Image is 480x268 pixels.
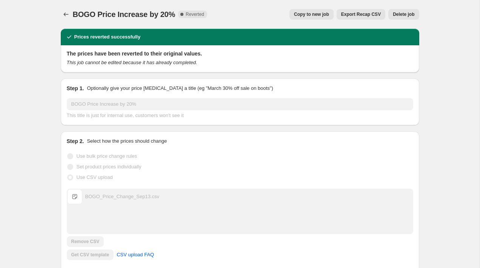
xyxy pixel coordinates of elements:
i: This job cannot be edited because it has already completed. [67,60,197,65]
h2: The prices have been reverted to their original values. [67,50,413,57]
button: Copy to new job [289,9,334,20]
button: Export Recap CSV [337,9,385,20]
span: Copy to new job [294,11,329,17]
p: Select how the prices should change [87,137,167,145]
h2: Step 1. [67,85,84,92]
button: Price change jobs [61,9,71,20]
input: 30% off holiday sale [67,98,413,110]
div: BOGO_Price_Change_Sep13.csv [85,193,160,200]
a: CSV upload FAQ [112,249,158,261]
span: Set product prices individually [77,164,142,169]
p: Optionally give your price [MEDICAL_DATA] a title (eg "March 30% off sale on boots") [87,85,273,92]
span: This title is just for internal use, customers won't see it [67,112,184,118]
h2: Step 2. [67,137,84,145]
span: Export Recap CSV [341,11,381,17]
span: Delete job [393,11,414,17]
button: Delete job [388,9,419,20]
span: CSV upload FAQ [117,251,154,259]
span: Reverted [186,11,204,17]
span: Use bulk price change rules [77,153,137,159]
span: Use CSV upload [77,174,113,180]
h2: Prices reverted successfully [74,33,141,41]
span: BOGO Price Increase by 20% [73,10,175,18]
